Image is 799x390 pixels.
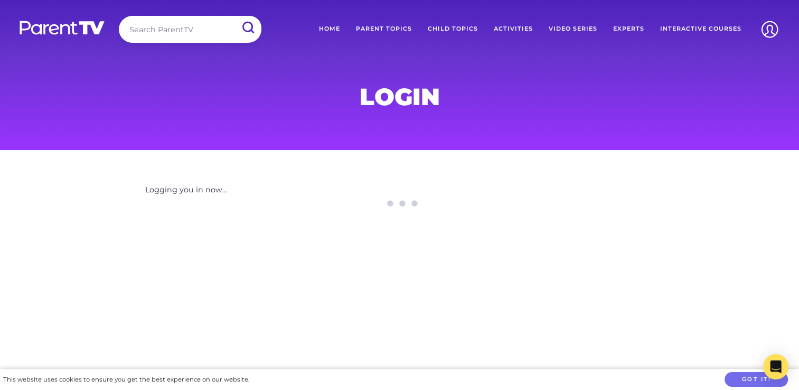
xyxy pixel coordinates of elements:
[763,354,788,379] div: Open Intercom Messenger
[234,16,261,40] input: Submit
[311,16,348,42] a: Home
[348,16,420,42] a: Parent Topics
[756,16,783,43] img: Account
[3,374,249,385] div: This website uses cookies to ensure you get the best experience on our website.
[725,372,788,387] button: Got it!
[541,16,605,42] a: Video Series
[420,16,486,42] a: Child Topics
[486,16,541,42] a: Activities
[145,86,654,107] h1: Login
[119,16,261,43] input: Search ParentTV
[605,16,652,42] a: Experts
[652,16,749,42] a: Interactive Courses
[18,20,106,35] img: parenttv-logo-white.4c85aaf.svg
